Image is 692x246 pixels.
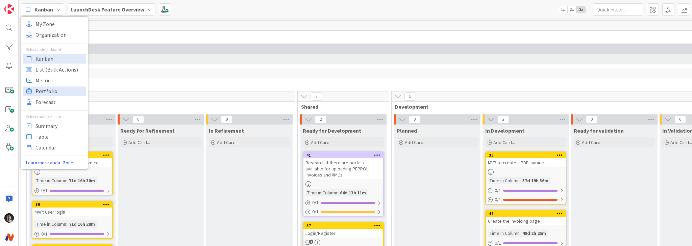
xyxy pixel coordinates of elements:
span: 0 [132,115,144,124]
span: Add Card... [128,139,150,145]
input: Quick Filter... [593,3,643,16]
div: 39MVP: User login [32,201,112,216]
span: : [66,220,67,228]
a: List (Bulk Actions) [23,65,86,74]
span: Summary [35,121,84,131]
div: 35MVP to create a PDF invoice [486,152,566,167]
div: 71d 16h 28m [67,220,97,228]
span: Shared [301,103,380,110]
span: Add Card... [405,139,426,145]
div: 48d 2h 25m [521,229,548,237]
span: In Refinement [209,127,244,134]
a: My Zone [23,19,86,29]
div: 57Login/Register [303,223,383,238]
span: 5 [404,92,416,101]
div: Select multiple boards [21,114,88,120]
div: 41 [306,153,383,158]
a: 41Research if there are portals available for uploading PEPPOL invoices and XML'sTime in Column:6... [303,152,384,217]
div: 35 [486,152,566,158]
span: 0 / 1 [41,187,48,194]
div: Research if there are portals available for uploading PEPPOL invoices and XML's [303,158,383,179]
div: Time in Column [488,229,520,237]
div: 39 [32,201,112,208]
a: Metrics [23,76,86,85]
span: Add Card... [217,139,239,145]
div: Login/Register [303,229,383,238]
div: Time in Column [488,177,520,184]
div: 39 [35,202,112,207]
span: Add Card... [493,139,515,145]
span: 1x [558,6,567,13]
div: 57 [303,223,383,229]
span: Organization [35,30,84,40]
span: Add Card... [670,139,692,145]
span: 0 / 1 [495,187,501,194]
span: Add Card... [311,139,332,145]
div: Create the invoicing page [486,217,566,225]
a: Forecast [23,97,86,107]
div: 41Research if there are portals available for uploading PEPPOL invoices and XML's [303,152,383,179]
span: 1 [309,240,313,244]
span: Kanban [35,54,84,64]
div: 35 [489,153,566,158]
span: Ready for Development [303,127,361,134]
span: 0 / 1 [312,208,319,215]
div: MVP: User login [32,208,112,216]
div: Select a single board [21,47,88,53]
div: 71d 16h 30m [67,177,97,184]
div: Time in Column [305,189,337,196]
span: In Development [485,127,524,134]
a: 36MVP to create a PEPPOL invoiceTime in Column:71d 16h 30m0/1 [32,152,113,195]
span: 0 / 1 [495,196,501,203]
div: 0/1 [303,198,383,207]
span: Portfolio [35,86,84,96]
span: 2 [315,115,326,124]
div: 0/1 [486,195,566,204]
img: Visit kanbanzone.com [4,4,14,14]
img: avatar [4,232,14,242]
span: 0 [586,115,597,124]
div: MVP to create a PDF invoice [486,158,566,167]
span: 0 [409,115,420,124]
a: Portfolio [23,86,86,96]
span: Refinement [30,103,287,110]
a: Learn more about Zones... [21,159,88,166]
span: Calendar [35,142,84,153]
div: Time in Column [34,220,66,228]
span: : [337,189,338,196]
span: 0 / 1 [312,199,319,206]
div: 0/1 [32,230,112,238]
a: Summary [23,121,86,131]
span: 0 [221,115,232,124]
span: Ready for Refinement [120,127,175,134]
div: 37d 19h 36m [521,177,550,184]
b: LaunchDesk Feature Overview [71,6,144,13]
a: Calendar [23,143,86,152]
div: Time in Column [34,177,66,184]
div: 57 [306,223,383,228]
span: Ready for validation [574,127,624,134]
span: Add Card... [582,139,603,145]
span: : [66,177,67,184]
div: 48Create the invoicing page [486,211,566,225]
span: : [520,229,521,237]
div: 64d 13h 11m [338,189,368,196]
span: 3x [576,6,586,13]
span: Kanban [34,5,53,13]
span: My Zone [35,19,84,29]
span: 3 [497,115,509,124]
div: 48 [489,211,566,216]
span: Metrics [35,75,84,85]
div: 48 [486,211,566,217]
div: 0/1 [32,186,112,195]
div: 41 [303,152,383,158]
img: FH [4,213,14,223]
span: 0 / 1 [41,230,48,238]
span: Table [35,132,84,142]
a: Organization [23,30,86,39]
span: List (Bulk Actions) [35,64,84,75]
span: Forecast [35,97,84,107]
a: Kanban [23,54,86,63]
div: 0/1 [486,186,566,195]
div: 0/1 [303,208,383,216]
